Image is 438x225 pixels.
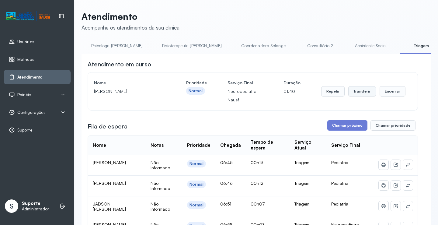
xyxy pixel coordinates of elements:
[22,201,49,206] p: Suporte
[93,181,126,186] span: [PERSON_NAME]
[235,41,292,51] a: Coordenadora Solange
[251,139,285,151] div: Tempo de espera
[251,181,263,186] span: 00h12
[370,120,415,131] button: Chamar prioridade
[88,60,151,69] h3: Atendimento em curso
[189,88,203,93] div: Normal
[321,86,345,97] button: Repetir
[9,56,65,62] a: Métricas
[294,160,322,165] div: Triagem
[283,79,301,87] h4: Duração
[331,142,360,148] div: Serviço Final
[251,201,265,206] span: 00h07
[82,11,179,22] p: Atendimento
[348,86,376,97] button: Transferir
[283,87,301,96] p: 01:40
[93,201,126,212] span: JADSON [PERSON_NAME]
[294,201,322,207] div: Triagem
[187,142,210,148] div: Prioridade
[156,41,228,51] a: Fisioterapeuta [PERSON_NAME]
[331,201,348,206] span: Pediatria
[380,86,405,97] button: Encerrar
[9,74,65,80] a: Atendimento
[220,201,231,206] span: 06:51
[220,181,233,186] span: 06:46
[294,139,322,151] div: Serviço Atual
[17,110,46,115] span: Configurações
[331,160,348,165] span: Pediatria
[17,75,43,80] span: Atendimento
[82,24,179,31] div: Acompanhe os atendimentos da sua clínica
[251,160,263,165] span: 00h13
[94,87,165,96] p: [PERSON_NAME]
[189,182,203,187] div: Normal
[331,181,348,186] span: Pediatria
[85,41,149,51] a: Psicologa [PERSON_NAME]
[228,87,263,104] p: Neuropediatra Nauef
[220,160,232,165] span: 06:45
[151,160,170,171] span: Não Informado
[327,120,367,131] button: Chamar próximo
[189,202,203,208] div: Normal
[349,41,393,51] a: Assistente Social
[17,57,34,62] span: Métricas
[220,142,241,148] div: Chegada
[6,11,50,21] img: Logotipo do estabelecimento
[17,92,31,97] span: Painéis
[93,160,126,165] span: [PERSON_NAME]
[189,161,203,166] div: Normal
[88,122,127,131] h3: Fila de espera
[294,181,322,186] div: Triagem
[17,128,33,133] span: Suporte
[22,206,49,212] p: Administrador
[151,181,170,191] span: Não Informado
[93,142,106,148] div: Nome
[94,79,165,87] h4: Nome
[17,39,34,44] span: Usuários
[186,79,207,87] h4: Prioridade
[151,142,164,148] div: Notas
[228,79,263,87] h4: Serviço Final
[9,39,65,45] a: Usuários
[151,201,170,212] span: Não Informado
[299,41,342,51] a: Consultório 2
